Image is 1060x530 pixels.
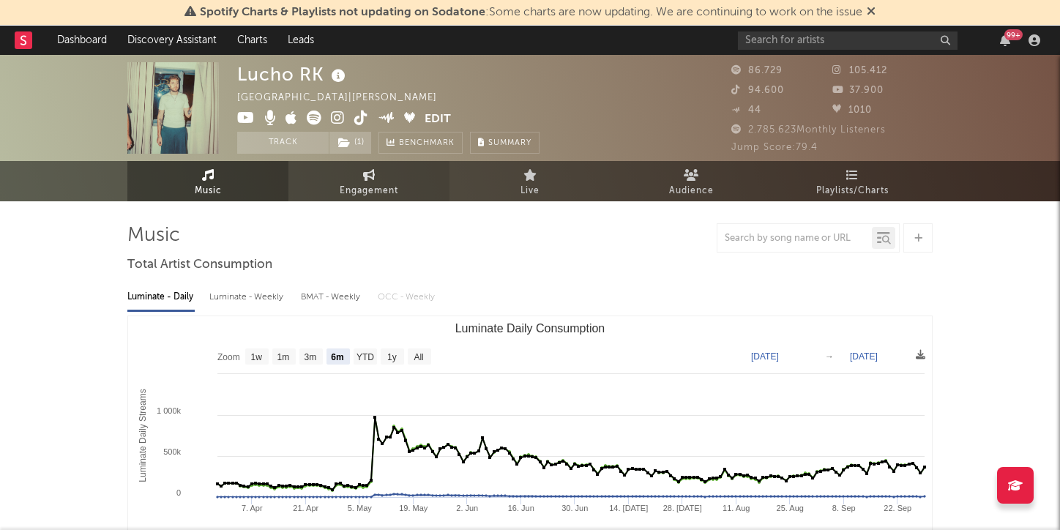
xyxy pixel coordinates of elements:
span: Summary [488,139,531,147]
span: 44 [731,105,761,115]
span: 37.900 [832,86,884,95]
a: Charts [227,26,277,55]
span: 2.785.623 Monthly Listeners [731,125,886,135]
span: Total Artist Consumption [127,256,272,274]
text: 25. Aug [777,504,804,512]
div: 99 + [1004,29,1023,40]
text: Luminate Daily Streams [138,389,148,482]
text: 500k [163,447,181,456]
span: Spotify Charts & Playlists not updating on Sodatone [200,7,485,18]
span: Jump Score: 79.4 [731,143,818,152]
div: [GEOGRAPHIC_DATA] | [PERSON_NAME] [237,89,454,107]
text: 2. Jun [456,504,478,512]
text: 30. Jun [561,504,588,512]
a: Discovery Assistant [117,26,227,55]
text: 6m [331,352,343,362]
input: Search by song name or URL [717,233,872,245]
span: : Some charts are now updating. We are continuing to work on the issue [200,7,862,18]
text: Luminate Daily Consumption [455,322,605,335]
text: 22. Sep [884,504,911,512]
a: Benchmark [378,132,463,154]
a: Live [449,161,611,201]
text: 21. Apr [293,504,318,512]
text: 1m [277,352,290,362]
text: 14. [DATE] [609,504,648,512]
text: [DATE] [751,351,779,362]
text: 3m [305,352,317,362]
div: Luminate - Daily [127,285,195,310]
button: (1) [329,132,371,154]
span: 86.729 [731,66,783,75]
a: Audience [611,161,772,201]
a: Engagement [288,161,449,201]
text: [DATE] [850,351,878,362]
text: 8. Sep [832,504,856,512]
text: 19. May [399,504,428,512]
span: Audience [669,182,714,200]
span: Playlists/Charts [816,182,889,200]
div: Luminate - Weekly [209,285,286,310]
button: Track [237,132,329,154]
a: Playlists/Charts [772,161,933,201]
a: Music [127,161,288,201]
input: Search for artists [738,31,958,50]
button: Edit [425,111,451,129]
text: → [825,351,834,362]
div: BMAT - Weekly [301,285,363,310]
span: Benchmark [399,135,455,152]
span: Music [195,182,222,200]
text: 16. Jun [508,504,534,512]
button: Summary [470,132,540,154]
text: 28. [DATE] [663,504,702,512]
span: Dismiss [867,7,876,18]
a: Dashboard [47,26,117,55]
span: 105.412 [832,66,887,75]
div: Lucho RK [237,62,349,86]
span: Live [520,182,540,200]
text: 7. Apr [242,504,263,512]
span: 1010 [832,105,872,115]
button: 99+ [1000,34,1010,46]
text: 1w [251,352,263,362]
text: 0 [176,488,181,497]
text: Zoom [217,352,240,362]
text: 5. May [348,504,373,512]
text: 1y [387,352,397,362]
span: Engagement [340,182,398,200]
text: YTD [357,352,374,362]
span: ( 1 ) [329,132,372,154]
text: All [414,352,423,362]
text: 11. Aug [723,504,750,512]
span: 94.600 [731,86,784,95]
a: Leads [277,26,324,55]
text: 1 000k [157,406,182,415]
